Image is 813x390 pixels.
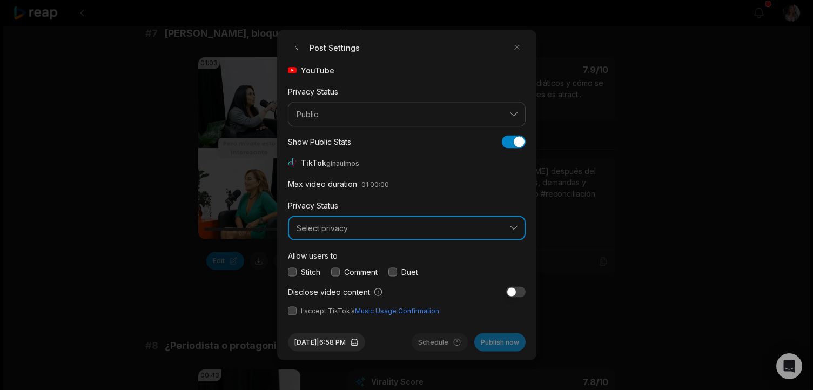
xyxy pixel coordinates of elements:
label: Privacy Status [288,87,338,96]
label: Stitch [301,266,320,278]
span: ginaulmos [326,159,359,167]
button: Schedule [412,333,468,352]
label: Allow users to [288,251,338,260]
label: Max video duration [288,179,357,188]
label: Disclose video content [288,286,383,298]
label: Duet [401,266,418,278]
span: 01:00:00 [361,180,389,188]
label: Privacy Status [288,200,338,210]
button: Public [288,102,526,127]
span: Select privacy [297,223,502,233]
label: Comment [344,266,378,278]
span: TikTok [301,157,361,168]
button: Select privacy [288,216,526,240]
h2: Post Settings [288,39,360,56]
button: Publish now [474,333,526,352]
button: [DATE]|6:58 PM [288,333,365,352]
div: Show Public Stats [288,136,351,147]
span: I accept TikTok’s [301,306,441,316]
span: Public [297,110,502,119]
a: Music Usage Confirmation. [355,307,441,315]
span: YouTube [301,65,334,76]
